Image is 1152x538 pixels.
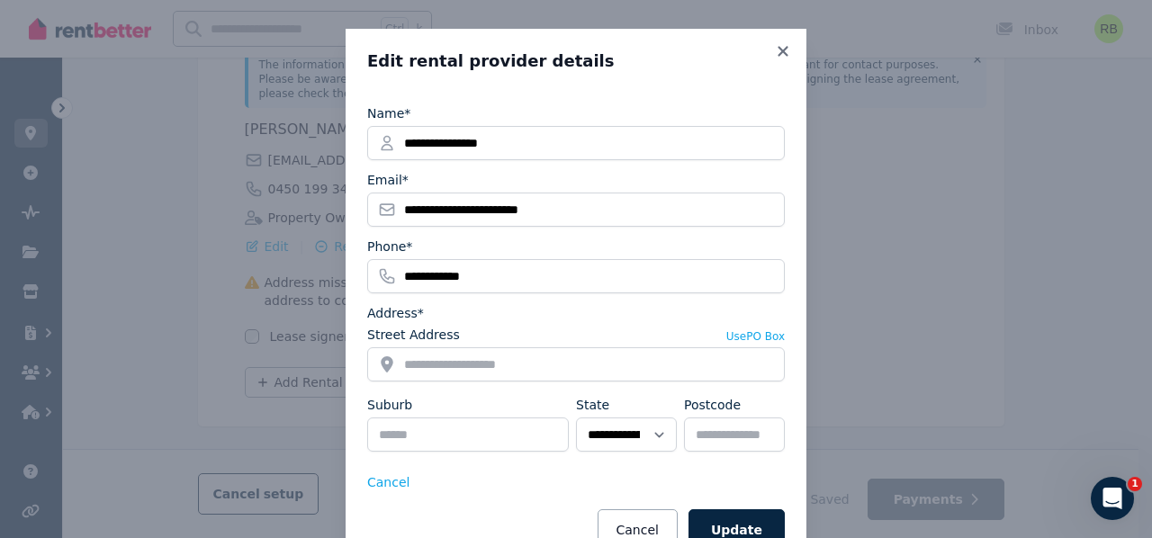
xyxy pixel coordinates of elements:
[1091,477,1134,520] iframe: Intercom live chat
[367,396,412,414] label: Suburb
[1128,477,1142,491] span: 1
[367,238,412,256] label: Phone*
[684,396,741,414] label: Postcode
[367,104,410,122] label: Name*
[726,329,785,344] button: UsePO Box
[367,171,409,189] label: Email*
[576,396,609,414] label: State
[367,326,460,344] label: Street Address
[367,473,409,491] button: Cancel
[367,304,424,322] label: Address*
[367,50,785,72] h3: Edit rental provider details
